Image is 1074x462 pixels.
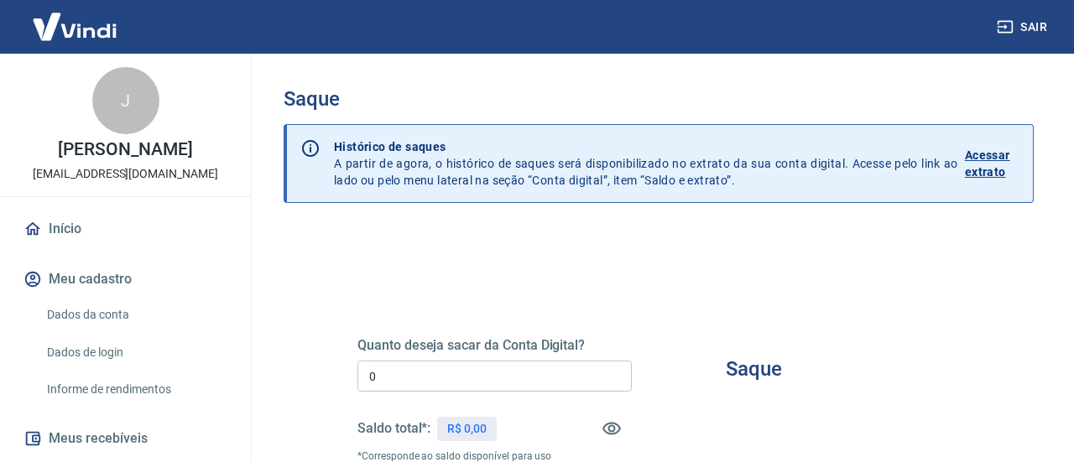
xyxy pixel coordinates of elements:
h3: Saque [284,87,1034,111]
button: Meus recebíveis [20,420,231,457]
h5: Quanto deseja sacar da Conta Digital? [357,337,632,354]
div: J [92,67,159,134]
p: [EMAIL_ADDRESS][DOMAIN_NAME] [33,165,218,183]
a: Início [20,210,231,247]
p: Acessar extrato [965,147,1019,180]
a: Dados da conta [40,298,231,332]
a: Acessar extrato [965,138,1019,189]
img: Vindi [20,1,129,52]
h5: Saldo total*: [357,420,430,437]
button: Sair [993,12,1054,43]
p: [PERSON_NAME] [58,141,192,158]
button: Meu cadastro [20,261,231,298]
p: R$ 0,00 [447,420,487,438]
a: Informe de rendimentos [40,372,231,407]
h3: Saque [726,357,782,381]
a: Dados de login [40,335,231,370]
p: Histórico de saques [334,138,958,155]
p: A partir de agora, o histórico de saques será disponibilizado no extrato da sua conta digital. Ac... [334,138,958,189]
